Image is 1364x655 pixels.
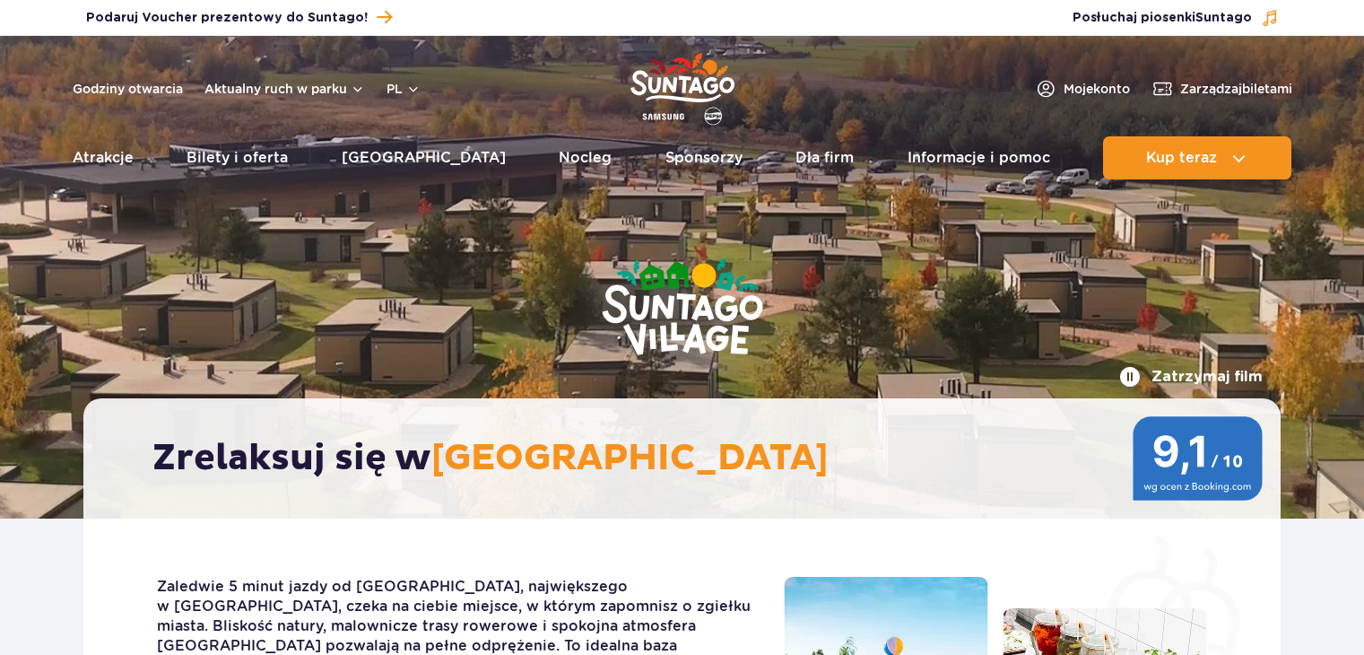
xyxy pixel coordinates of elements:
[1073,9,1252,27] span: Posłuchaj piosenki
[152,436,1229,481] h2: Zrelaksuj się w
[73,136,134,179] a: Atrakcje
[431,436,829,481] span: [GEOGRAPHIC_DATA]
[86,5,392,30] a: Podaruj Voucher prezentowy do Suntago!
[86,9,368,27] span: Podaruj Voucher prezentowy do Suntago!
[387,80,421,98] button: pl
[1133,416,1263,501] img: 9,1/10 wg ocen z Booking.com
[1035,78,1130,100] a: Mojekonto
[1151,78,1292,100] a: Zarządzajbiletami
[1064,80,1130,98] span: Moje konto
[665,136,743,179] a: Sponsorzy
[1073,9,1279,27] button: Posłuchaj piosenkiSuntago
[73,80,183,98] a: Godziny otwarcia
[908,136,1050,179] a: Informacje i pomoc
[795,136,854,179] a: Dla firm
[1195,12,1252,24] span: Suntago
[342,136,506,179] a: [GEOGRAPHIC_DATA]
[204,82,365,96] button: Aktualny ruch w parku
[1119,366,1263,388] button: Zatrzymaj film
[559,136,612,179] a: Nocleg
[1103,136,1291,179] button: Kup teraz
[630,45,734,127] a: Park of Poland
[1146,150,1217,166] span: Kup teraz
[187,136,288,179] a: Bilety i oferta
[1180,80,1292,98] span: Zarządzaj biletami
[530,188,835,429] img: Suntago Village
